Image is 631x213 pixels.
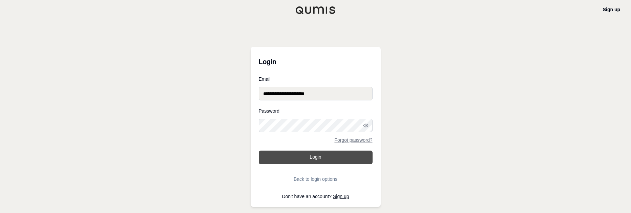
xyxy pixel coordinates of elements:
[259,109,373,113] label: Password
[334,138,372,142] a: Forgot password?
[259,151,373,164] button: Login
[603,7,620,12] a: Sign up
[259,172,373,186] button: Back to login options
[333,194,349,199] a: Sign up
[259,77,373,81] label: Email
[295,6,336,14] img: Qumis
[259,55,373,69] h3: Login
[259,194,373,199] p: Don't have an account?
